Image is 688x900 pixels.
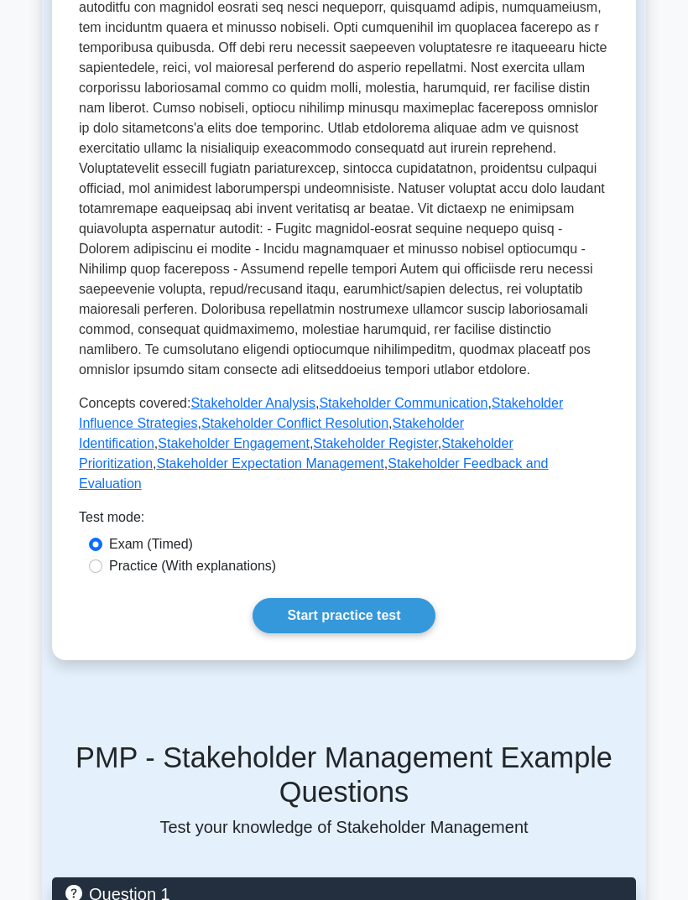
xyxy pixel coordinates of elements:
[79,508,609,535] div: Test mode:
[313,437,438,451] a: Stakeholder Register
[319,397,487,411] a: Stakeholder Communication
[79,417,464,451] a: Stakeholder Identification
[253,599,435,634] a: Start practice test
[109,557,276,577] label: Practice (With explanations)
[79,437,513,471] a: Stakeholder Prioritization
[201,417,388,431] a: Stakeholder Conflict Resolution
[109,535,193,555] label: Exam (Timed)
[156,457,383,471] a: Stakeholder Expectation Management
[52,741,636,810] h5: PMP - Stakeholder Management Example Questions
[52,818,636,838] p: Test your knowledge of Stakeholder Management
[158,437,310,451] a: Stakeholder Engagement
[79,394,609,495] p: Concepts covered: , , , , , , , , ,
[190,397,315,411] a: Stakeholder Analysis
